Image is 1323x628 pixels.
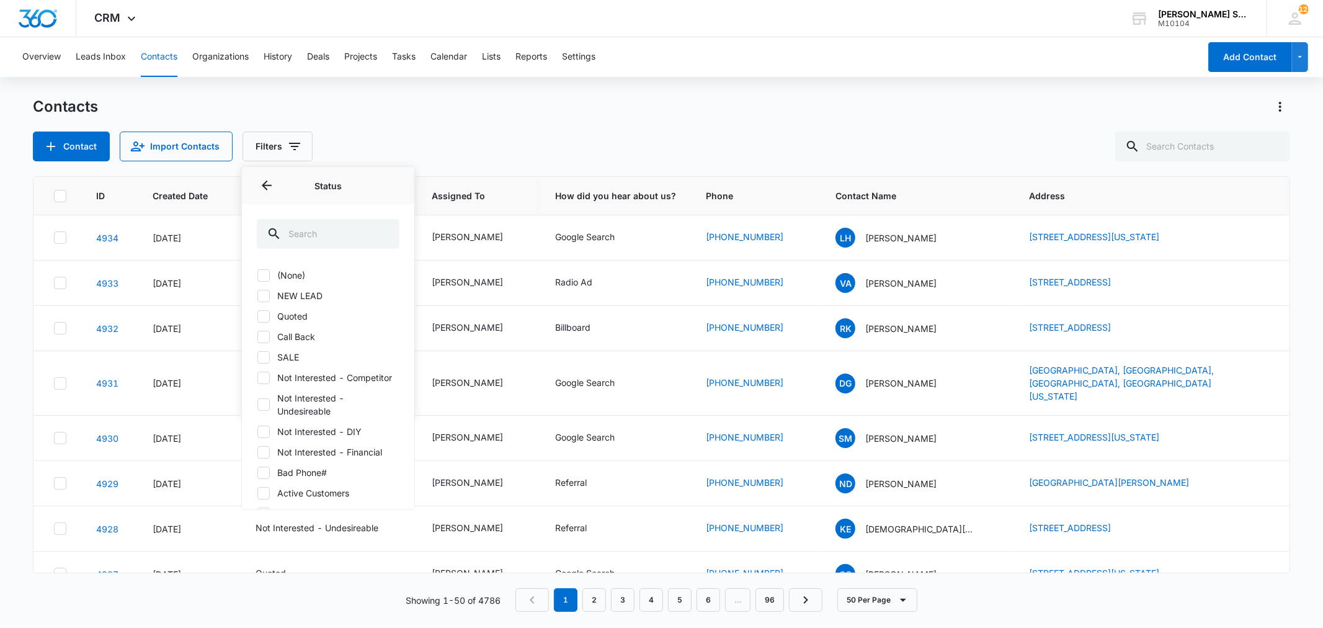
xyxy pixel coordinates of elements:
input: Search Contacts [1115,132,1290,161]
div: Contact Name - Velma Avery - Select to Edit Field [835,273,959,293]
span: CG [835,564,855,584]
div: Google Search [555,376,615,389]
label: Not Interested - DIY [257,425,399,438]
button: Overview [22,37,61,77]
span: KE [835,519,855,539]
div: Google Search [555,567,615,580]
div: Address - 908 Lakeridge Ct, Aurora, Illinois, 60502 - Select to Edit Field [1029,431,1182,446]
a: [PHONE_NUMBER] [706,321,783,334]
div: Address - Dallas, TX, USA, Dallas, Texas, 75001 - Select to Edit Field [1029,364,1269,403]
span: 125 [1299,4,1309,14]
div: [PERSON_NAME] [432,230,503,243]
span: Created Date [153,189,208,202]
span: Address [1029,189,1251,202]
div: Contact Status - Quoted - Select to Edit Field [256,567,308,581]
div: Address - 2201 Iroquois Lane, Yorkville, Illinois, 60560 - Select to Edit Field [1029,567,1182,581]
a: [STREET_ADDRESS] [1029,277,1111,287]
div: [PERSON_NAME] [432,476,503,489]
div: Contact Name - Lori Hromadka - Select to Edit Field [835,228,959,248]
span: VA [835,273,855,293]
label: Quoted [257,310,399,323]
label: SALE [257,351,399,364]
div: Contact Status - Not Interested - Undesireable - Select to Edit Field [256,521,401,536]
a: [GEOGRAPHIC_DATA][PERSON_NAME] [1029,477,1189,488]
a: Navigate to contact details page for Lori Hromadka [96,233,118,243]
label: Not Interested - Undesireable [257,392,399,418]
a: [STREET_ADDRESS][US_STATE] [1029,568,1159,578]
div: Contact Name - Cori Gros - Select to Edit Field [835,564,959,584]
div: Assigned To - Kenneth Florman - Select to Edit Field [432,276,525,290]
a: [PHONE_NUMBER] [706,476,783,489]
div: [DATE] [153,523,226,536]
h1: Contacts [33,97,98,116]
span: Assigned To [432,189,507,202]
div: Quoted [256,567,286,580]
div: Not Interested - Undesireable [256,521,378,534]
div: account id [1158,19,1249,28]
p: [PERSON_NAME] [865,432,937,445]
button: Contacts [141,37,177,77]
a: Page 4 [639,588,663,612]
a: Page 5 [668,588,692,612]
p: [PERSON_NAME] [865,568,937,581]
div: Referral [555,476,587,489]
div: [PERSON_NAME] [432,376,503,389]
label: Cancelled Customers [257,507,399,520]
div: How did you hear about us? - Google Search - Select to Edit Field [555,567,637,581]
button: 50 Per Page [837,588,917,612]
button: Reports [515,37,547,77]
a: Navigate to contact details page for Nick Dammann [96,478,118,489]
div: Address - 1106 Aviation Way, Arcadia, CA, 91066 - Select to Edit Field [1029,276,1133,290]
label: Bad Phone# [257,466,399,479]
button: Actions [1270,97,1290,117]
div: Referral [555,521,587,534]
a: [PHONE_NUMBER] [706,376,783,389]
div: Google Search [555,230,615,243]
label: Not Interested - Competitor [257,371,399,384]
button: Deals [307,37,329,77]
a: Page 2 [582,588,606,612]
a: [PHONE_NUMBER] [706,431,783,444]
a: Navigate to contact details page for Cori Gros [96,569,118,580]
div: How did you hear about us? - Referral - Select to Edit Field [555,521,609,536]
div: Assigned To - Jim McDevitt - Select to Edit Field [432,567,525,581]
div: How did you hear about us? - Radio Ad - Select to Edit Field [555,276,615,290]
div: Address - 202 CHIMNEY RIDGE LANE, HALLSVILLE, TX, 75650 - Select to Edit Field [1029,521,1133,536]
nav: Pagination [515,588,822,612]
div: [PERSON_NAME] [432,321,503,334]
label: (None) [257,269,399,282]
button: Add Contact [1208,42,1292,72]
div: Radio Ad [555,276,592,289]
div: [DATE] [153,432,226,445]
input: Search [257,219,399,249]
button: History [264,37,292,77]
p: [PERSON_NAME] [865,277,937,290]
a: Navigate to contact details page for Subhash Makkena [96,433,118,444]
div: [PERSON_NAME] [432,567,503,580]
div: Google Search [555,431,615,444]
div: How did you hear about us? - Billboard - Select to Edit Field [555,321,613,336]
div: [DATE] [153,568,226,581]
div: How did you hear about us? - Google Search - Select to Edit Field [555,376,637,391]
div: Phone - (767) 822-6266 - Select to Edit Field [706,376,806,391]
div: Address - 960 Bird Spring Lane, HOUSTON, TX, 77263 - Select to Edit Field [1029,321,1133,336]
a: Page 6 [697,588,720,612]
label: Not Interested - Financial [257,446,399,459]
div: Phone - (713) 575-5475 - Select to Edit Field [706,321,806,336]
span: SM [835,428,855,448]
a: [PHONE_NUMBER] [706,230,783,243]
button: Projects [344,37,377,77]
label: Active Customers [257,487,399,500]
div: [DATE] [153,322,226,335]
div: [PERSON_NAME] [432,521,503,534]
div: account name [1158,9,1249,19]
span: Phone [706,189,788,202]
button: Organizations [192,37,249,77]
span: Contact Name [835,189,981,202]
a: Navigate to contact details page for KRISTEN ELLIOTT [96,524,118,534]
div: Assigned To - Kenneth Florman - Select to Edit Field [432,321,525,336]
button: Leads Inbox [76,37,126,77]
div: How did you hear about us? - Google Search - Select to Edit Field [555,431,637,446]
a: Next Page [789,588,822,612]
span: RK [835,318,855,338]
